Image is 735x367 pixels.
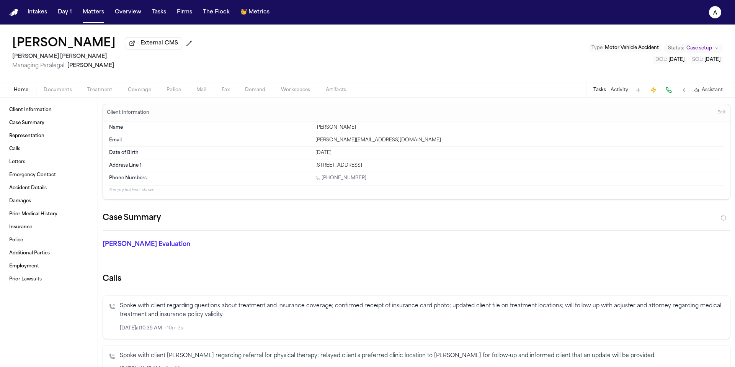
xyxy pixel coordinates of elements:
[167,87,181,93] span: Police
[6,117,91,129] a: Case Summary
[655,57,667,62] span: DOL :
[109,137,311,143] dt: Email
[109,187,724,193] p: 7 empty fields not shown.
[326,87,346,93] span: Artifacts
[44,87,72,93] span: Documents
[593,87,606,93] button: Tasks
[315,137,724,143] div: [PERSON_NAME][EMAIL_ADDRESS][DOMAIN_NAME]
[240,8,247,16] span: crown
[315,125,724,131] div: [PERSON_NAME]
[6,130,91,142] a: Representation
[668,57,684,62] span: [DATE]
[9,172,56,178] span: Emergency Contact
[9,133,44,139] span: Representation
[690,56,723,64] button: Edit SOL: 2028-10-27
[112,5,144,19] button: Overview
[109,150,311,156] dt: Date of Birth
[692,57,703,62] span: SOL :
[149,5,169,19] button: Tasks
[315,175,366,181] a: Call 1 (385) 367-1058
[109,125,311,131] dt: Name
[9,250,50,256] span: Additional Parties
[9,120,44,126] span: Case Summary
[702,87,723,93] span: Assistant
[12,37,116,51] button: Edit matter name
[589,44,661,52] button: Edit Type: Motor Vehicle Accident
[80,5,107,19] a: Matters
[103,240,306,249] p: [PERSON_NAME] Evaluation
[9,107,52,113] span: Client Information
[12,63,66,69] span: Managing Paralegal:
[9,9,18,16] img: Finch Logo
[605,46,659,50] span: Motor Vehicle Accident
[281,87,310,93] span: Workspaces
[128,87,151,93] span: Coverage
[120,352,724,360] p: Spoke with client [PERSON_NAME] regarding referral for physical therapy; relayed client's preferr...
[6,195,91,207] a: Damages
[6,143,91,155] a: Calls
[67,63,114,69] span: [PERSON_NAME]
[9,159,25,165] span: Letters
[109,162,311,169] dt: Address Line 1
[6,156,91,168] a: Letters
[653,56,687,64] button: Edit DOL: 2024-10-27
[668,45,684,51] span: Status:
[611,87,628,93] button: Activity
[6,182,91,194] a: Accident Details
[591,46,604,50] span: Type :
[9,263,39,269] span: Employment
[9,211,57,217] span: Prior Medical History
[6,208,91,220] a: Prior Medical History
[120,325,162,331] span: [DATE] at 10:35 AM
[200,5,233,19] button: The Flock
[633,85,644,95] button: Add Task
[9,146,20,152] span: Calls
[196,87,206,93] span: Mail
[6,260,91,272] a: Employment
[694,87,723,93] button: Assistant
[165,325,183,331] span: • 10m 3s
[120,302,724,319] p: Spoke with client regarding questions about treatment and insurance coverage; confirmed receipt o...
[6,273,91,285] a: Prior Lawsuits
[648,85,659,95] button: Create Immediate Task
[6,247,91,259] a: Additional Parties
[12,52,195,61] h2: [PERSON_NAME] [PERSON_NAME]
[140,39,178,47] span: External CMS
[715,106,728,119] button: Edit
[9,224,32,230] span: Insurance
[12,37,116,51] h1: [PERSON_NAME]
[55,5,75,19] button: Day 1
[6,221,91,233] a: Insurance
[174,5,195,19] button: Firms
[14,87,28,93] span: Home
[105,110,151,116] h3: Client Information
[222,87,230,93] span: Fax
[664,44,723,53] button: Change status from Case setup
[9,198,31,204] span: Damages
[24,5,50,19] button: Intakes
[704,57,720,62] span: [DATE]
[6,234,91,246] a: Police
[6,169,91,181] a: Emergency Contact
[9,9,18,16] a: Home
[248,8,269,16] span: Metrics
[103,274,730,284] h2: Calls
[9,185,47,191] span: Accident Details
[686,45,712,51] span: Case setup
[237,5,273,19] button: crownMetrics
[315,162,724,169] div: [STREET_ADDRESS]
[103,212,161,224] h2: Case Summary
[9,237,23,243] span: Police
[9,276,42,282] span: Prior Lawsuits
[6,104,91,116] a: Client Information
[713,10,717,16] text: A
[109,175,147,181] span: Phone Numbers
[125,37,182,49] button: External CMS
